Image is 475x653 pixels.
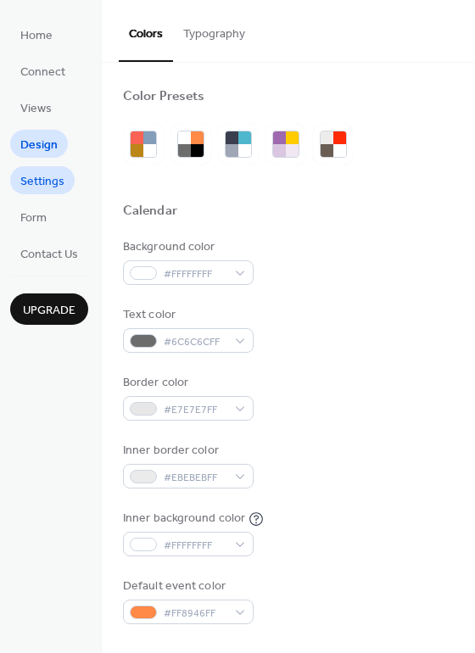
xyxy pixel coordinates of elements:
[123,510,245,527] div: Inner background color
[164,605,226,622] span: #FF8946FF
[123,578,250,595] div: Default event color
[10,166,75,194] a: Settings
[23,302,75,320] span: Upgrade
[20,27,53,45] span: Home
[20,100,52,118] span: Views
[164,537,226,555] span: #FFFFFFFF
[10,130,68,158] a: Design
[20,173,64,191] span: Settings
[20,246,78,264] span: Contact Us
[123,374,250,392] div: Border color
[164,265,226,283] span: #FFFFFFFF
[123,88,204,106] div: Color Presets
[164,401,226,419] span: #E7E7E7FF
[164,469,226,487] span: #EBEBEBFF
[10,239,88,267] a: Contact Us
[20,137,58,154] span: Design
[10,93,62,121] a: Views
[10,20,63,48] a: Home
[123,203,177,220] div: Calendar
[164,333,226,351] span: #6C6C6CFF
[20,64,65,81] span: Connect
[20,209,47,227] span: Form
[10,293,88,325] button: Upgrade
[123,306,250,324] div: Text color
[10,203,57,231] a: Form
[123,442,250,460] div: Inner border color
[123,238,250,256] div: Background color
[10,57,75,85] a: Connect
